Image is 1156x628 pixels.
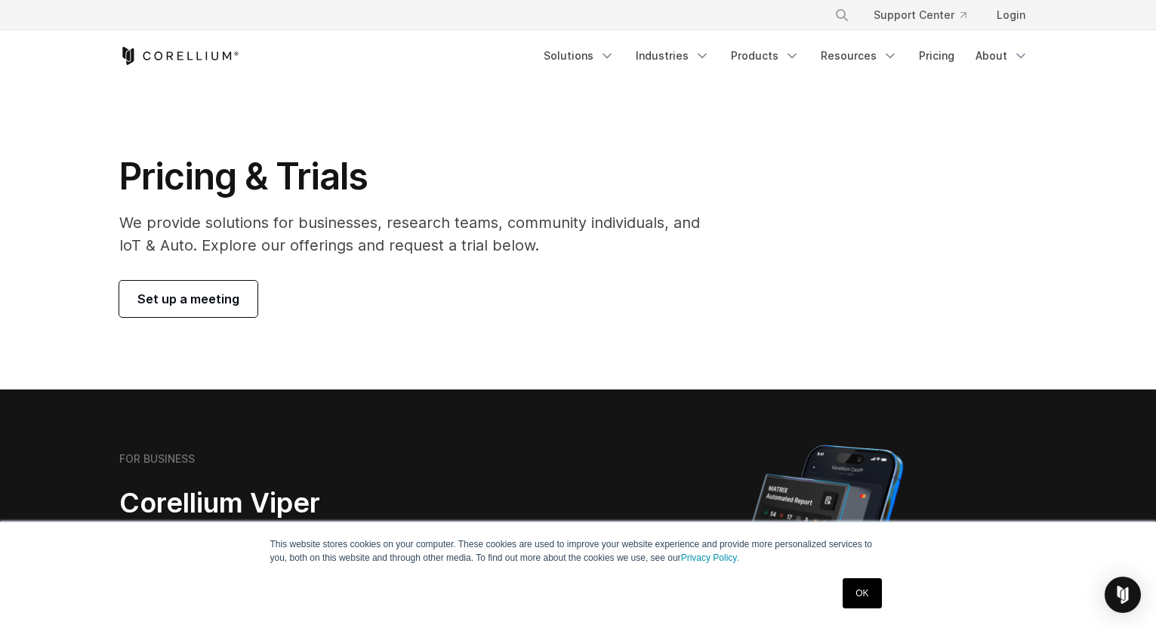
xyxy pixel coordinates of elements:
[137,290,239,308] span: Set up a meeting
[812,42,907,69] a: Resources
[966,42,1037,69] a: About
[985,2,1037,29] a: Login
[119,281,257,317] a: Set up a meeting
[535,42,1037,69] div: Navigation Menu
[535,42,624,69] a: Solutions
[910,42,963,69] a: Pricing
[119,452,195,466] h6: FOR BUSINESS
[270,537,886,565] p: This website stores cookies on your computer. These cookies are used to improve your website expe...
[722,42,809,69] a: Products
[828,2,855,29] button: Search
[843,578,881,608] a: OK
[681,553,739,563] a: Privacy Policy.
[1105,577,1141,613] div: Open Intercom Messenger
[119,211,721,257] p: We provide solutions for businesses, research teams, community individuals, and IoT & Auto. Explo...
[119,47,239,65] a: Corellium Home
[119,154,721,199] h1: Pricing & Trials
[119,486,506,520] h2: Corellium Viper
[862,2,979,29] a: Support Center
[627,42,719,69] a: Industries
[816,2,1037,29] div: Navigation Menu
